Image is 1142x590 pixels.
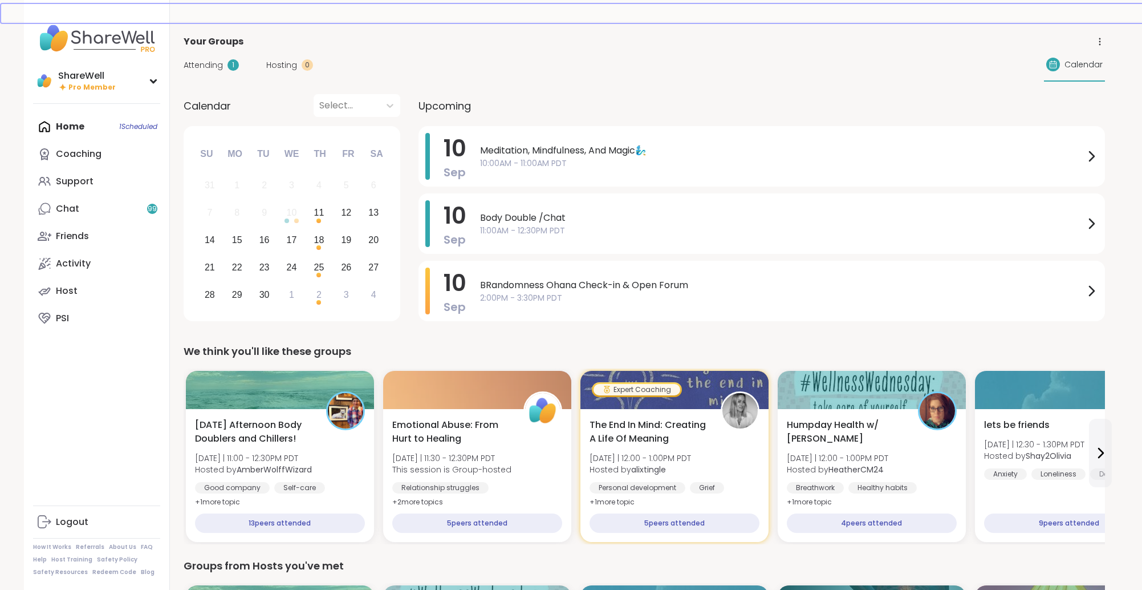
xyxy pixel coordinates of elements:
[33,195,160,223] a: Chat99
[361,255,386,280] div: Choose Saturday, September 27th, 2025
[314,232,324,248] div: 18
[225,282,249,307] div: Choose Monday, September 29th, 2025
[56,312,69,325] div: PSI
[207,205,212,220] div: 7
[287,260,297,275] div: 24
[56,516,88,528] div: Logout
[195,482,270,494] div: Good company
[334,228,359,253] div: Choose Friday, September 19th, 2025
[279,228,304,253] div: Choose Wednesday, September 17th, 2025
[262,177,267,193] div: 2
[195,452,312,464] span: [DATE] | 11:00 - 12:30PM PDT
[227,59,239,71] div: 1
[252,228,277,253] div: Choose Tuesday, September 16th, 2025
[205,287,215,302] div: 28
[368,205,379,220] div: 13
[392,464,511,475] span: This session is Group-hosted
[444,267,466,299] span: 10
[334,201,359,225] div: Choose Friday, September 12th, 2025
[33,305,160,332] a: PSI
[33,543,71,551] a: How It Works
[594,384,680,395] div: Expert Coaching
[287,205,297,220] div: 10
[316,287,322,302] div: 2
[361,173,386,198] div: Not available Saturday, September 6th, 2025
[198,201,222,225] div: Not available Sunday, September 7th, 2025
[109,543,136,551] a: About Us
[35,72,54,90] img: ShareWell
[631,464,666,475] b: alixtingle
[259,260,270,275] div: 23
[828,464,884,475] b: HeatherCM24
[480,278,1084,292] span: BRandomness Ohana Check-in & Open Forum
[58,70,116,82] div: ShareWell
[225,201,249,225] div: Not available Monday, September 8th, 2025
[444,299,466,315] span: Sep
[33,223,160,250] a: Friends
[33,568,88,576] a: Safety Resources
[287,232,297,248] div: 17
[787,482,844,494] div: Breathwork
[279,173,304,198] div: Not available Wednesday, September 3rd, 2025
[316,177,322,193] div: 4
[76,543,104,551] a: Referrals
[33,508,160,536] a: Logout
[444,132,466,164] span: 10
[184,98,231,114] span: Calendar
[194,142,219,167] div: Su
[984,450,1084,462] span: Hosted by
[274,482,325,494] div: Self-care
[302,59,313,71] div: 0
[266,59,297,71] span: Hosting
[392,418,511,446] span: Emotional Abuse: From Hurt to Healing
[68,83,116,92] span: Pro Member
[56,285,78,297] div: Host
[195,418,314,446] span: [DATE] Afternoon Body Doublers and Chillers!
[334,173,359,198] div: Not available Friday, September 5th, 2025
[252,173,277,198] div: Not available Tuesday, September 2nd, 2025
[148,204,157,214] span: 99
[225,228,249,253] div: Choose Monday, September 15th, 2025
[787,452,888,464] span: [DATE] | 12:00 - 1:00PM PDT
[314,260,324,275] div: 25
[56,230,89,243] div: Friends
[314,205,324,220] div: 11
[392,452,511,464] span: [DATE] | 11:30 - 12:30PM PDT
[33,556,47,564] a: Help
[787,418,905,446] span: Humpday Health w/ [PERSON_NAME]
[341,205,351,220] div: 12
[141,543,153,551] a: FAQ
[33,277,160,305] a: Host
[232,260,242,275] div: 22
[392,482,489,494] div: Relationship struggles
[590,452,691,464] span: [DATE] | 12:00 - 1:00PM PDT
[33,140,160,168] a: Coaching
[184,344,1105,359] div: We think you'll like these groups
[279,282,304,307] div: Choose Wednesday, October 1st, 2025
[480,292,1084,304] span: 2:00PM - 3:30PM PDT
[364,142,389,167] div: Sa
[344,177,349,193] div: 5
[307,142,332,167] div: Th
[334,282,359,307] div: Choose Friday, October 3rd, 2025
[984,418,1050,432] span: lets be friends
[56,148,101,160] div: Coaching
[141,568,155,576] a: Blog
[252,255,277,280] div: Choose Tuesday, September 23rd, 2025
[787,514,957,533] div: 4 peers attended
[307,201,331,225] div: Choose Thursday, September 11th, 2025
[361,282,386,307] div: Choose Saturday, October 4th, 2025
[33,18,160,58] img: ShareWell Nav Logo
[590,464,691,475] span: Hosted by
[590,514,759,533] div: 5 peers attended
[289,177,294,193] div: 3
[195,514,365,533] div: 13 peers attended
[444,164,466,180] span: Sep
[56,257,91,270] div: Activity
[590,418,708,446] span: The End In Mind: Creating A Life Of Meaning
[184,59,223,71] span: Attending
[184,35,243,49] span: Your Groups
[525,393,560,429] img: ShareWell
[334,255,359,280] div: Choose Friday, September 26th, 2025
[341,232,351,248] div: 19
